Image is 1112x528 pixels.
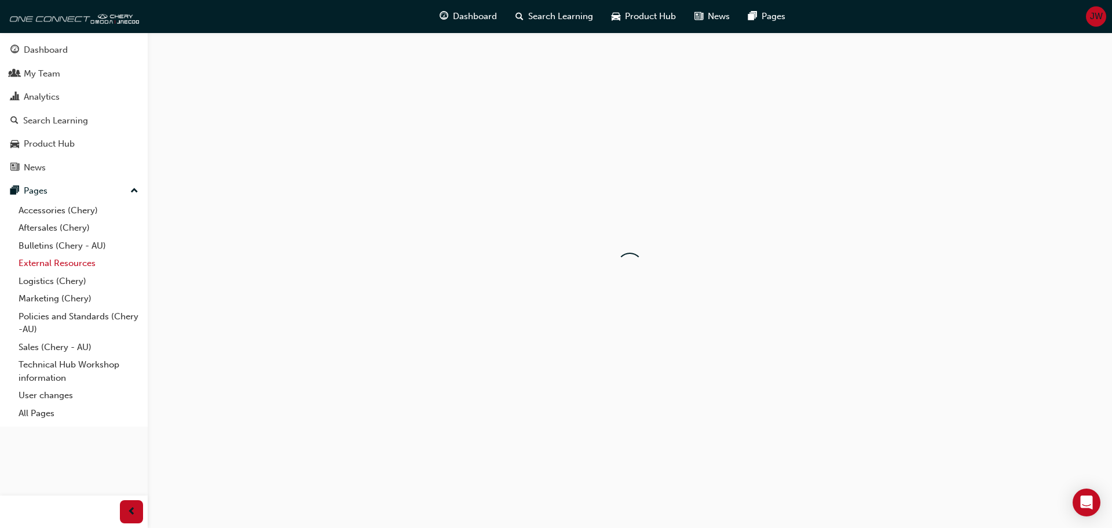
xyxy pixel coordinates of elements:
[127,505,136,519] span: prev-icon
[14,356,143,387] a: Technical Hub Workshop information
[14,237,143,255] a: Bulletins (Chery - AU)
[685,5,739,28] a: news-iconNews
[14,202,143,220] a: Accessories (Chery)
[23,114,88,128] div: Search Learning
[14,405,143,423] a: All Pages
[1090,10,1103,23] span: JW
[430,5,506,28] a: guage-iconDashboard
[5,86,143,108] a: Analytics
[748,9,757,24] span: pages-icon
[708,10,730,23] span: News
[762,10,785,23] span: Pages
[14,338,143,356] a: Sales (Chery - AU)
[453,10,497,23] span: Dashboard
[1086,6,1106,27] button: JW
[14,308,143,338] a: Policies and Standards (Chery -AU)
[24,184,47,198] div: Pages
[5,157,143,179] a: News
[5,63,143,85] a: My Team
[24,137,75,151] div: Product Hub
[24,43,68,57] div: Dashboard
[10,139,19,150] span: car-icon
[24,90,60,104] div: Analytics
[14,272,143,290] a: Logistics (Chery)
[6,5,139,28] img: oneconnect
[5,133,143,155] a: Product Hub
[5,110,143,132] a: Search Learning
[515,9,524,24] span: search-icon
[5,39,143,61] a: Dashboard
[506,5,602,28] a: search-iconSearch Learning
[24,161,46,174] div: News
[625,10,676,23] span: Product Hub
[14,290,143,308] a: Marketing (Chery)
[24,67,60,81] div: My Team
[5,37,143,180] button: DashboardMy TeamAnalyticsSearch LearningProduct HubNews
[440,9,448,24] span: guage-icon
[10,92,19,103] span: chart-icon
[10,116,19,126] span: search-icon
[130,184,138,199] span: up-icon
[10,186,19,196] span: pages-icon
[1073,489,1100,516] div: Open Intercom Messenger
[739,5,795,28] a: pages-iconPages
[612,9,620,24] span: car-icon
[14,387,143,405] a: User changes
[5,180,143,202] button: Pages
[10,45,19,56] span: guage-icon
[14,219,143,237] a: Aftersales (Chery)
[14,254,143,272] a: External Resources
[10,163,19,173] span: news-icon
[528,10,593,23] span: Search Learning
[10,69,19,79] span: people-icon
[602,5,685,28] a: car-iconProduct Hub
[694,9,703,24] span: news-icon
